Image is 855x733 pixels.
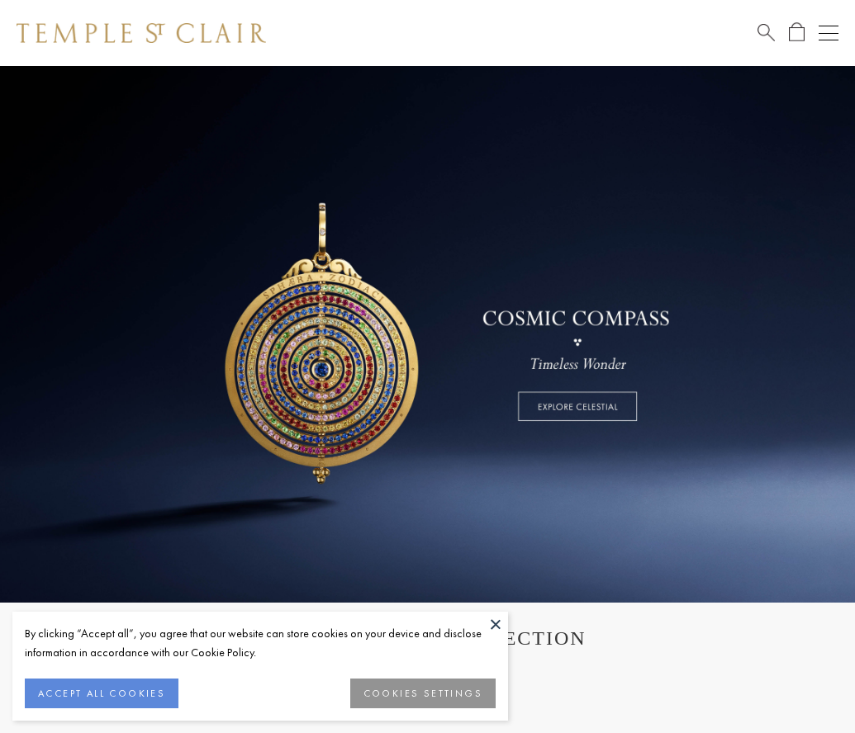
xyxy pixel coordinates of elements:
button: ACCEPT ALL COOKIES [25,679,178,708]
div: By clicking “Accept all”, you agree that our website can store cookies on your device and disclos... [25,624,496,662]
a: Search [758,22,775,43]
button: COOKIES SETTINGS [350,679,496,708]
img: Temple St. Clair [17,23,266,43]
a: Open Shopping Bag [789,22,805,43]
button: Open navigation [819,23,838,43]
